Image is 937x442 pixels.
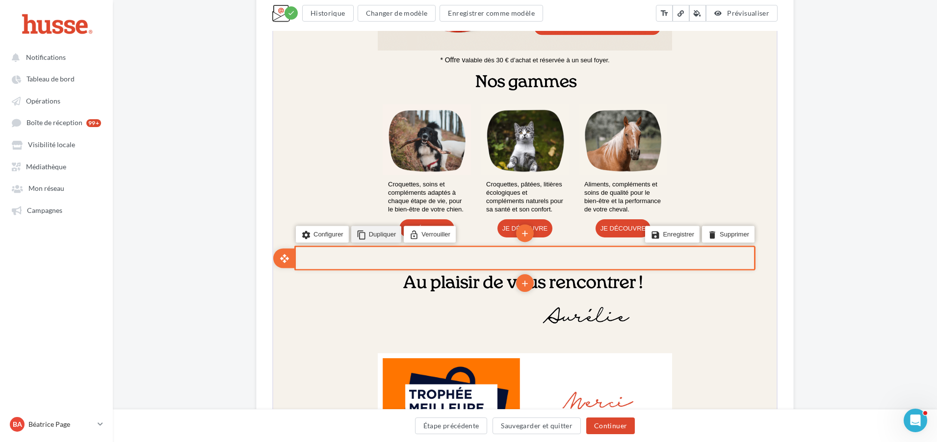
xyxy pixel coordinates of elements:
span: Ba [13,419,22,429]
span: Prévisualiser [727,9,769,17]
span: Tableau de bord [26,75,75,83]
p: Béatrice Page [28,419,94,429]
a: Mon réseau [6,179,107,197]
span: Médiathèque [26,162,66,171]
i: text_fields [660,8,669,18]
a: Médiathèque [6,157,107,175]
div: Modifications enregistrées [285,6,298,20]
img: bonjour.png [104,101,399,261]
span: Opérations [26,97,60,105]
button: Sauvegarder et quitter [493,417,581,434]
a: Cliquez-ici [289,8,316,15]
a: Ba Béatrice Page [8,415,105,434]
a: Tableau de bord [6,70,107,87]
span: Mon réseau [28,184,64,193]
button: Prévisualiser [706,5,778,22]
div: 99+ [86,119,101,127]
button: Continuer [586,417,635,434]
a: Visibilité locale [6,135,107,153]
span: Visibilité locale [28,141,75,149]
span: Campagnes [27,206,62,214]
span: Boîte de réception [26,119,82,127]
button: Changer de modèle [358,5,436,22]
a: Boîte de réception 99+ [6,113,107,131]
iframe: Intercom live chat [904,409,927,432]
img: BANNIERE_HUSSE_DIGITALEO.png [109,25,394,96]
a: Campagnes [6,201,107,219]
button: text_fields [656,5,673,22]
i: check [287,9,295,17]
span: Notifications [26,53,66,61]
button: Historique [302,5,354,22]
button: Étape précédente [415,417,488,434]
a: Opérations [6,92,107,109]
button: Enregistrer comme modèle [440,5,543,22]
button: Notifications [6,48,103,66]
